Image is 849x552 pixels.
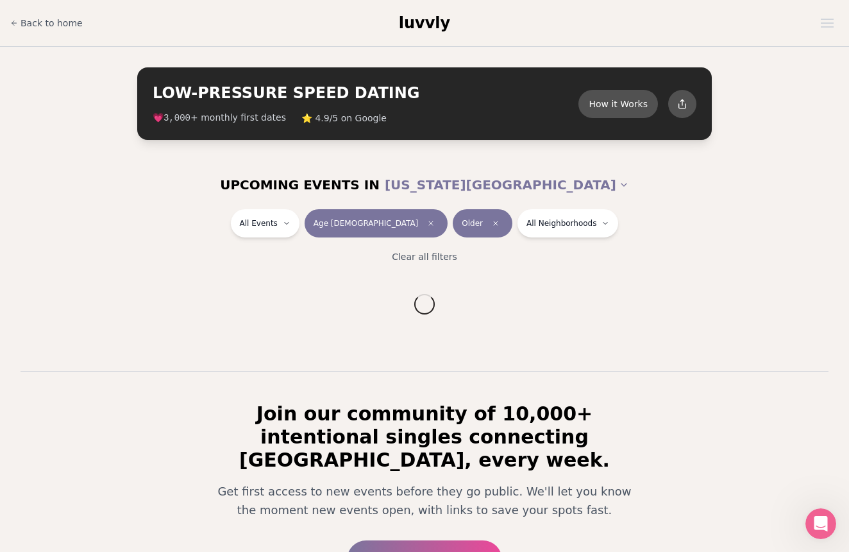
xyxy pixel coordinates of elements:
[399,13,450,33] a: luvvly
[385,171,629,199] button: [US_STATE][GEOGRAPHIC_DATA]
[301,112,387,125] span: ⭐ 4.9/5 on Google
[209,482,640,520] p: Get first access to new events before they go public. We'll let you know the moment new events op...
[220,176,380,194] span: UPCOMING EVENTS IN
[199,402,650,472] h2: Join our community of 10,000+ intentional singles connecting [GEOGRAPHIC_DATA], every week.
[240,218,278,229] span: All Events
[517,209,618,237] button: All Neighborhoods
[314,218,418,229] span: Age [DEMOGRAPHIC_DATA]
[231,209,299,237] button: All Events
[399,14,450,32] span: luvvly
[384,243,465,271] button: Clear all filters
[578,90,658,118] button: How it Works
[153,83,578,103] h2: LOW-PRESSURE SPEED DATING
[526,218,596,229] span: All Neighborhoods
[153,111,286,125] span: 💗 + monthly first dates
[816,13,839,33] button: Open menu
[462,218,483,229] span: Older
[423,216,439,231] span: Clear age
[805,508,836,539] iframe: Intercom live chat
[21,17,83,30] span: Back to home
[488,216,503,231] span: Clear preference
[164,113,190,123] span: 3,000
[305,209,448,237] button: Age [DEMOGRAPHIC_DATA]Clear age
[10,10,83,36] a: Back to home
[453,209,512,237] button: OlderClear preference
